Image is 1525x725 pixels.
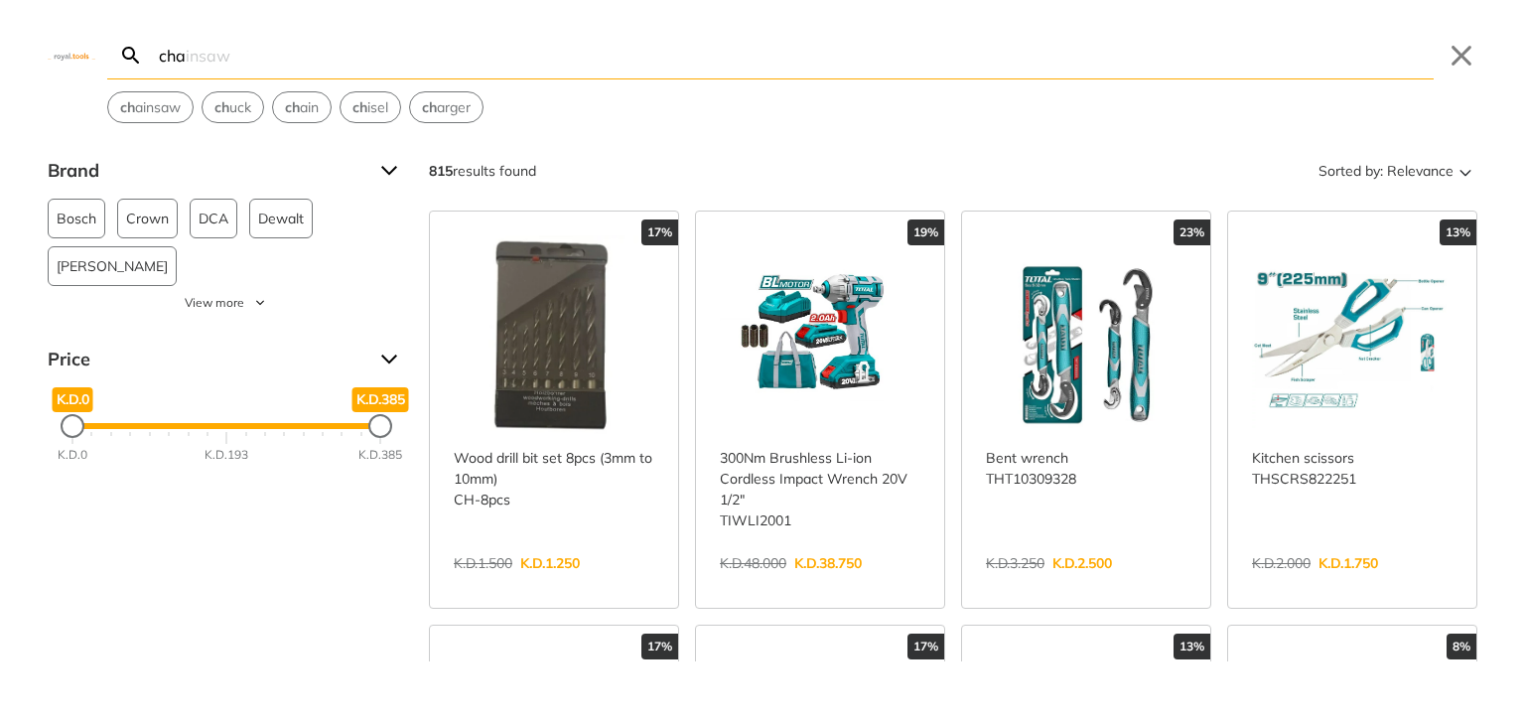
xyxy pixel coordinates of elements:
button: Select suggestion: chisel [341,92,400,122]
div: K.D.0 [58,446,87,464]
button: Select suggestion: chainsaw [108,92,193,122]
div: Suggestion: chisel [340,91,401,123]
div: Suggestion: charger [409,91,484,123]
span: Brand [48,155,365,187]
button: Bosch [48,199,105,238]
span: isel [352,97,388,118]
span: Dewalt [258,200,304,237]
strong: ch [285,98,300,116]
button: Dewalt [249,199,313,238]
div: 17% [907,634,944,659]
svg: Search [119,44,143,68]
span: View more [185,294,244,312]
span: ainsaw [120,97,181,118]
span: Relevance [1387,155,1454,187]
div: Maximum Price [368,414,392,438]
button: [PERSON_NAME] [48,246,177,286]
svg: Sort [1454,159,1477,183]
span: Bosch [57,200,96,237]
div: Minimum Price [61,414,84,438]
input: Search… [155,32,1434,78]
div: 17% [641,219,678,245]
div: K.D.385 [358,446,402,464]
div: 8% [1447,634,1476,659]
span: uck [214,97,251,118]
strong: ch [214,98,229,116]
button: View more [48,294,405,312]
strong: 815 [429,162,453,180]
button: Select suggestion: chain [273,92,331,122]
span: Price [48,344,365,375]
div: results found [429,155,536,187]
span: DCA [199,200,228,237]
button: Select suggestion: charger [410,92,483,122]
span: [PERSON_NAME] [57,247,168,285]
strong: ch [352,98,367,116]
span: Crown [126,200,169,237]
button: Sorted by:Relevance Sort [1315,155,1477,187]
div: 19% [907,219,944,245]
span: ain [285,97,319,118]
div: Suggestion: chain [272,91,332,123]
strong: ch [120,98,135,116]
button: DCA [190,199,237,238]
button: Crown [117,199,178,238]
button: Close [1446,40,1477,72]
span: arger [422,97,471,118]
button: Select suggestion: chuck [203,92,263,122]
strong: ch [422,98,437,116]
div: 13% [1440,219,1476,245]
div: K.D.193 [205,446,248,464]
div: 13% [1174,634,1210,659]
div: Suggestion: chuck [202,91,264,123]
div: 23% [1174,219,1210,245]
div: 17% [641,634,678,659]
img: Close [48,51,95,60]
div: Suggestion: chainsaw [107,91,194,123]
